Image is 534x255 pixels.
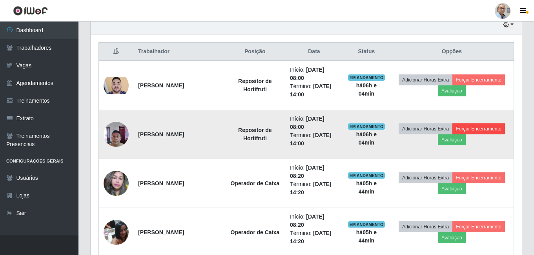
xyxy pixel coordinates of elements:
[238,127,272,141] strong: Repositor de Hortifruti
[356,229,377,244] strong: há 05 h e 44 min
[356,180,377,195] strong: há 05 h e 44 min
[438,232,466,243] button: Avaliação
[356,131,377,146] strong: há 06 h e 04 min
[290,66,338,82] li: Início:
[290,115,338,131] li: Início:
[452,123,505,134] button: Forçar Encerramento
[452,221,505,232] button: Forçar Encerramento
[290,82,338,99] li: Término:
[290,213,324,228] time: [DATE] 08:20
[399,74,452,85] button: Adicionar Horas Extra
[348,172,385,179] span: EM ANDAMENTO
[138,82,184,89] strong: [PERSON_NAME]
[348,221,385,228] span: EM ANDAMENTO
[390,43,514,61] th: Opções
[285,43,343,61] th: Data
[452,172,505,183] button: Forçar Encerramento
[231,180,280,186] strong: Operador de Caixa
[13,6,48,16] img: CoreUI Logo
[290,165,324,179] time: [DATE] 08:20
[290,131,338,148] li: Término:
[348,123,385,130] span: EM ANDAMENTO
[104,167,129,200] img: 1634907805222.jpeg
[231,229,280,235] strong: Operador de Caixa
[452,74,505,85] button: Forçar Encerramento
[438,134,466,145] button: Avaliação
[104,215,129,249] img: 1716827942776.jpeg
[138,180,184,186] strong: [PERSON_NAME]
[348,74,385,81] span: EM ANDAMENTO
[399,172,452,183] button: Adicionar Horas Extra
[138,131,184,137] strong: [PERSON_NAME]
[356,82,377,97] strong: há 06 h e 04 min
[290,229,338,246] li: Término:
[290,213,338,229] li: Início:
[290,180,338,197] li: Término:
[104,118,129,151] img: 1740237920819.jpeg
[104,77,129,94] img: 1724758251870.jpeg
[438,85,466,96] button: Avaliação
[290,67,324,81] time: [DATE] 08:00
[290,164,338,180] li: Início:
[399,123,452,134] button: Adicionar Horas Extra
[343,43,390,61] th: Status
[138,229,184,235] strong: [PERSON_NAME]
[290,116,324,130] time: [DATE] 08:00
[438,183,466,194] button: Avaliação
[238,78,272,92] strong: Repositor de Hortifruti
[399,221,452,232] button: Adicionar Horas Extra
[133,43,225,61] th: Trabalhador
[225,43,285,61] th: Posição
